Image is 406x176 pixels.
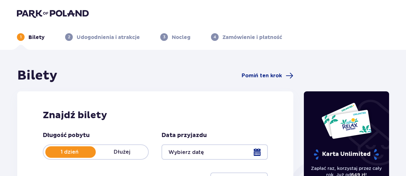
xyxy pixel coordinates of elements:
p: Nocleg [172,34,191,41]
p: Udogodnienia i atrakcje [77,34,140,41]
a: Pomiń ten krok [242,72,293,80]
p: 2 [68,34,70,40]
p: Długość pobytu [43,132,90,139]
p: Zamówienie i płatność [222,34,282,41]
p: Data przyjazdu [162,132,207,139]
p: Karta Unlimited [313,149,380,160]
p: 3 [163,34,165,40]
span: Pomiń ten krok [242,72,282,79]
img: Park of Poland logo [17,9,89,18]
p: 1 dzień [43,149,96,156]
h1: Bilety [17,68,57,84]
p: Bilety [28,34,45,41]
p: 1 [20,34,22,40]
p: Dłużej [96,149,148,156]
h2: Znajdź bilety [43,109,268,121]
p: 4 [214,34,216,40]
